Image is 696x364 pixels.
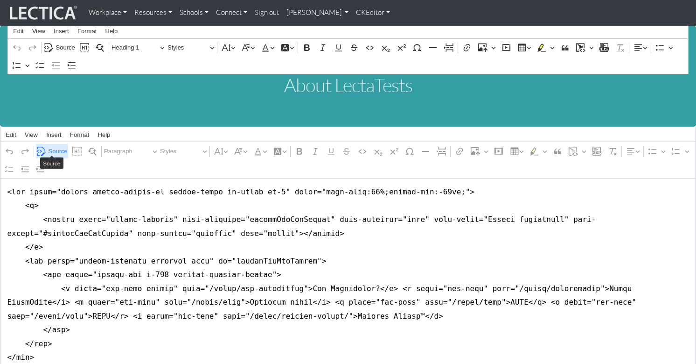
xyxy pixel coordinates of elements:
[167,42,210,53] span: Styles
[8,75,688,95] h1: About LectaTests
[13,28,23,34] span: Edit
[43,160,60,166] span: Source
[70,132,89,138] span: Format
[160,146,202,157] span: Styles
[46,132,62,138] span: Insert
[251,4,283,22] a: Sign out
[111,40,165,55] button: Heading 1, Heading
[160,144,208,158] button: Styles
[49,146,68,157] span: Source
[352,4,394,22] a: CKEditor
[8,39,688,74] div: Editor toolbar
[104,146,153,157] span: Paragraph
[111,42,160,53] span: Heading 1
[131,4,176,22] a: Resources
[56,42,75,53] span: Source
[36,144,68,158] button: Source
[25,132,38,138] span: View
[77,28,97,34] span: Format
[176,4,212,22] a: Schools
[0,127,696,143] div: Editor menu bar
[43,40,75,55] button: Source
[32,28,45,34] span: View
[105,28,118,34] span: Help
[0,142,696,178] div: Editor toolbar
[85,4,131,22] a: Workplace
[6,132,16,138] span: Edit
[8,23,688,39] div: Editor menu bar
[7,4,77,22] img: lecticalive
[212,4,251,22] a: Connect
[283,4,353,22] a: [PERSON_NAME]
[7,74,689,113] div: Rich Text Editor. Editing area: main. Press ⌥0 for help.
[54,28,69,34] span: Insert
[98,132,111,138] span: Help
[104,144,158,158] button: Paragraph, Heading
[167,40,215,55] button: Styles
